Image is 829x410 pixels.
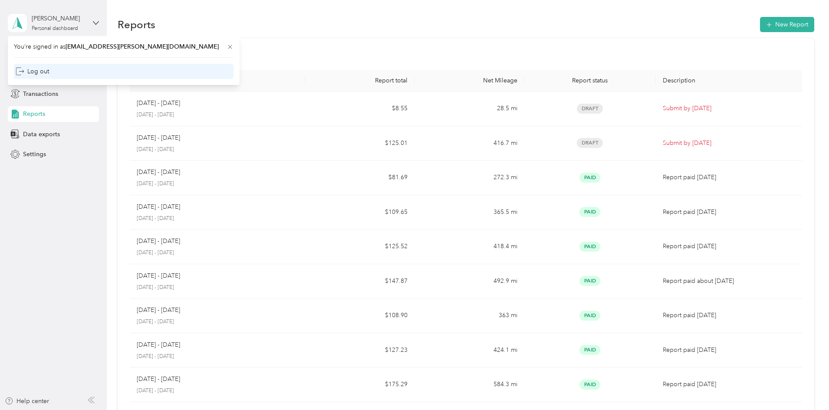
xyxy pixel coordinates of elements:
p: Report paid [DATE] [663,345,795,355]
div: Report status [531,77,649,84]
span: [EMAIL_ADDRESS][PERSON_NAME][DOMAIN_NAME] [66,43,219,50]
p: [DATE] - [DATE] [137,249,298,257]
td: $125.01 [305,126,414,161]
span: Paid [579,207,600,217]
span: Paid [579,173,600,183]
p: Report paid [DATE] [663,311,795,320]
span: Draft [577,104,603,114]
td: 272.3 mi [414,161,524,195]
div: Log out [16,67,49,76]
h1: Reports [118,20,155,29]
p: [DATE] - [DATE] [137,98,180,108]
td: $125.52 [305,230,414,264]
td: 418.4 mi [414,230,524,264]
span: Draft [577,138,603,148]
span: Paid [579,311,600,321]
p: [DATE] - [DATE] [137,111,298,119]
p: [DATE] - [DATE] [137,387,298,395]
td: $8.55 [305,92,414,126]
p: [DATE] - [DATE] [137,167,180,177]
p: [DATE] - [DATE] [137,202,180,212]
p: Report paid [DATE] [663,207,795,217]
td: 584.3 mi [414,367,524,402]
p: [DATE] - [DATE] [137,271,180,281]
p: [DATE] - [DATE] [137,374,180,384]
th: Description [656,70,802,92]
span: You’re signed in as [14,42,234,51]
span: Paid [579,345,600,355]
span: Settings [23,150,46,159]
span: Reports [23,109,45,118]
span: Data exports [23,130,60,139]
p: [DATE] - [DATE] [137,284,298,292]
p: Report paid about [DATE] [663,276,795,286]
td: $175.29 [305,367,414,402]
p: [DATE] - [DATE] [137,215,298,223]
p: Report paid [DATE] [663,380,795,389]
span: Transactions [23,89,58,98]
span: Paid [579,380,600,390]
td: 365.5 mi [414,195,524,230]
p: Report paid [DATE] [663,242,795,251]
p: [DATE] - [DATE] [137,133,180,143]
iframe: Everlance-gr Chat Button Frame [780,361,829,410]
th: Report total [305,70,414,92]
p: [DATE] - [DATE] [137,146,298,154]
td: 416.7 mi [414,126,524,161]
td: 363 mi [414,298,524,333]
td: $108.90 [305,298,414,333]
p: [DATE] - [DATE] [137,318,298,326]
button: New Report [760,17,814,32]
button: Help center [5,397,49,406]
td: $127.23 [305,333,414,368]
p: [DATE] - [DATE] [137,353,298,361]
td: $81.69 [305,161,414,195]
span: Paid [579,242,600,252]
th: Net Mileage [414,70,524,92]
td: $147.87 [305,264,414,299]
p: [DATE] - [DATE] [137,180,298,188]
td: 424.1 mi [414,333,524,368]
p: [DATE] - [DATE] [137,340,180,350]
div: Personal dashboard [32,26,78,31]
span: Paid [579,276,600,286]
div: [PERSON_NAME] [32,14,86,23]
td: 492.9 mi [414,264,524,299]
p: Submit by [DATE] [663,138,795,148]
p: [DATE] - [DATE] [137,305,180,315]
td: 28.5 mi [414,92,524,126]
p: Submit by [DATE] [663,104,795,113]
p: [DATE] - [DATE] [137,236,180,246]
p: Report paid [DATE] [663,173,795,182]
td: $109.65 [305,195,414,230]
